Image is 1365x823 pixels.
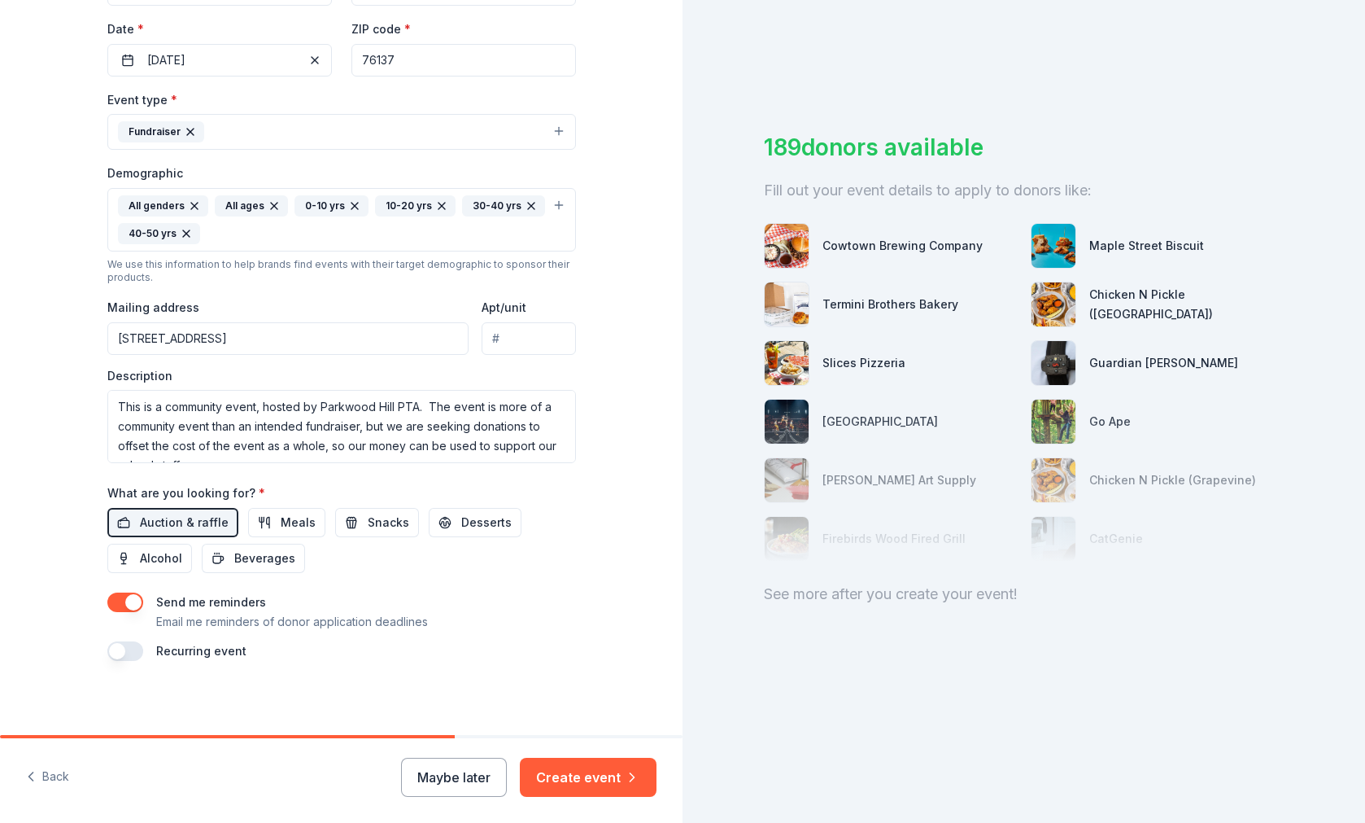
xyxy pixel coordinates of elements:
input: 12345 (U.S. only) [351,44,576,77]
button: Maybe later [401,758,507,797]
div: 40-50 yrs [118,223,200,244]
label: Event type [107,92,177,108]
span: Auction & raffle [140,513,229,532]
span: Meals [281,513,316,532]
button: Back [26,760,69,795]
div: Chicken N Pickle ([GEOGRAPHIC_DATA]) [1089,285,1284,324]
label: Apt/unit [482,300,526,316]
button: Auction & raffle [107,508,238,537]
p: Email me reminders of donor application deadlines [156,612,428,632]
label: Demographic [107,165,183,182]
img: photo for Cowtown Brewing Company [765,224,809,268]
label: Description [107,368,172,384]
div: Termini Brothers Bakery [822,295,958,314]
textarea: This is a community event, hosted by Parkwood Hill PTA. The event is more of a community event th... [107,390,576,463]
input: Enter a US address [107,322,469,355]
label: What are you looking for? [107,485,265,501]
div: Slices Pizzeria [822,353,905,373]
div: 189 donors available [764,130,1284,164]
label: Recurring event [156,644,246,658]
div: Guardian [PERSON_NAME] [1089,353,1238,373]
button: Meals [248,508,325,537]
img: photo for Termini Brothers Bakery [765,282,809,326]
label: Mailing address [107,300,199,316]
img: photo for Slices Pizzeria [765,341,809,385]
div: We use this information to help brands find events with their target demographic to sponsor their... [107,258,576,284]
input: # [482,322,575,355]
button: [DATE] [107,44,332,77]
img: photo for Chicken N Pickle (Grand Prairie) [1031,282,1075,326]
span: Snacks [368,513,409,532]
span: Alcohol [140,549,182,568]
label: Date [107,21,332,37]
button: Beverages [202,544,305,573]
img: photo for Guardian Angel Device [1031,341,1075,385]
div: All genders [118,195,208,217]
div: See more after you create your event! [764,581,1284,607]
div: All ages [215,195,288,217]
button: Fundraiser [107,114,576,150]
button: Alcohol [107,544,192,573]
span: Desserts [461,513,512,532]
label: Send me reminders [156,595,266,609]
div: 30-40 yrs [462,195,545,217]
div: Maple Street Biscuit [1089,236,1204,256]
button: Desserts [429,508,521,537]
img: photo for Maple Street Biscuit [1031,224,1075,268]
div: Fundraiser [118,121,204,142]
div: Cowtown Brewing Company [822,236,983,256]
label: ZIP code [351,21,411,37]
span: Beverages [234,549,295,568]
button: Snacks [335,508,419,537]
button: Create event [520,758,656,797]
div: 0-10 yrs [294,195,369,217]
button: All gendersAll ages0-10 yrs10-20 yrs30-40 yrs40-50 yrs [107,188,576,252]
div: 10-20 yrs [375,195,456,217]
div: Fill out your event details to apply to donors like: [764,177,1284,204]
